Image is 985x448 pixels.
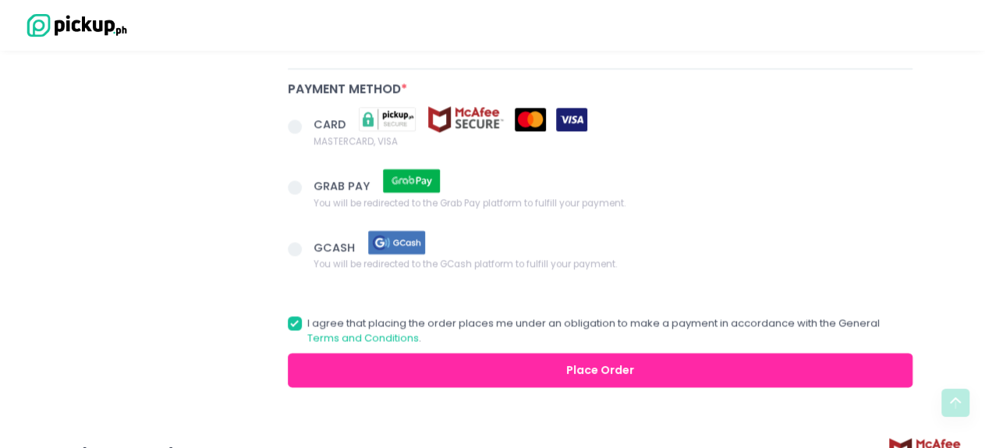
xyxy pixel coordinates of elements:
button: Place Order [288,353,913,388]
span: You will be redirected to the GCash platform to fulfill your payment. [314,256,617,272]
img: visa [556,108,587,131]
img: grab pay [373,167,451,194]
label: I agree that placing the order places me under an obligation to make a payment in accordance with... [288,315,913,346]
img: gcash [358,229,436,256]
img: mcafee-secure [427,105,505,133]
div: Payment Method [288,80,913,98]
img: logo [19,12,129,39]
a: Terms and Conditions [307,330,419,345]
span: You will be redirected to the Grab Pay platform to fulfill your payment. [314,194,625,210]
img: mastercard [515,108,546,131]
span: MASTERCARD, VISA [314,133,587,148]
span: CARD [314,116,349,132]
img: pickupsecure [349,105,427,133]
span: GCASH [314,239,358,254]
span: GRAB PAY [314,178,373,194]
